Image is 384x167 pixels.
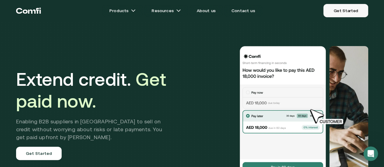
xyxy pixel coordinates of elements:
[176,8,181,13] img: arrow icons
[224,5,262,17] a: Contact us
[16,68,171,112] h1: Extend credit.
[16,2,41,20] a: Return to the top of the Comfi home page
[102,5,143,17] a: Productsarrow icons
[16,147,62,160] a: Get Started
[323,4,368,17] a: Get Started
[144,5,188,17] a: Resourcesarrow icons
[363,146,378,161] iframe: Intercom live chat
[131,8,136,13] img: arrow icons
[305,108,350,125] img: cursor
[16,118,171,141] h2: Enabling B2B suppliers in [GEOGRAPHIC_DATA] to sell on credit without worrying about risks or lat...
[189,5,223,17] a: About us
